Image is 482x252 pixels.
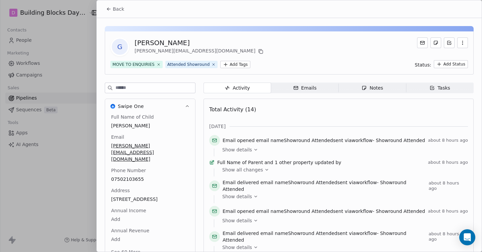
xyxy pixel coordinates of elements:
a: Show details [222,193,463,200]
span: [DATE] [209,123,226,130]
span: and 1 other property updated [264,159,334,166]
span: 07502103655 [111,176,189,182]
span: Email delivered [223,231,259,236]
span: Show details [222,146,252,153]
span: Showround Attended [288,180,337,185]
span: Show details [222,217,252,224]
span: Back [113,6,124,12]
span: Annual Revenue [110,227,151,234]
span: about 8 hours ago [428,231,468,242]
div: Emails [293,85,317,92]
img: Swipe One [110,104,115,109]
span: about 8 hours ago [428,160,468,165]
span: Showround Attended [376,138,425,143]
span: Phone Number [110,167,147,174]
span: about 8 hours ago [428,209,468,214]
span: G [112,39,128,55]
button: Add Tags [220,61,250,68]
span: email name sent via workflow - [223,230,426,243]
div: Tasks [429,85,450,92]
span: about 8 hours ago [428,180,468,191]
span: Email opened [223,138,255,143]
span: Annual Income [110,207,148,214]
span: Showround Attended [376,209,425,214]
span: Showround Attended [288,231,337,236]
span: about 8 hours ago [428,138,468,143]
span: Full Name of Child [110,114,155,120]
span: Showround Attended [284,138,333,143]
button: Swipe OneSwipe One [105,99,195,114]
span: Address [110,187,131,194]
button: Add Status [434,60,468,68]
div: MOVE TO ENQUIRIES [112,61,155,68]
a: Show details [222,244,463,251]
span: Show details [222,244,252,251]
a: Show details [222,217,463,224]
span: email name sent via workflow - [223,179,426,193]
div: [PERSON_NAME][EMAIL_ADDRESS][DOMAIN_NAME] [135,47,265,55]
a: Show details [222,146,463,153]
span: Email opened [223,209,255,214]
span: [STREET_ADDRESS] [111,196,189,203]
div: [PERSON_NAME] [135,38,265,47]
div: Open Intercom Messenger [459,229,475,245]
span: Add [111,216,189,223]
button: Back [102,3,128,15]
span: Email delivered [223,180,259,185]
span: Status: [415,61,431,68]
div: Attended Showround [167,61,210,68]
div: Notes [361,85,383,92]
span: Showround Attended [284,209,333,214]
span: [PERSON_NAME][EMAIL_ADDRESS][DOMAIN_NAME] [111,142,189,162]
span: email name sent via workflow - [223,208,425,215]
span: Add [111,236,189,243]
span: email name sent via workflow - [223,137,425,144]
span: Full Name of Parent [217,159,263,166]
span: Show all changes [222,166,263,173]
span: by [335,159,341,166]
span: [PERSON_NAME] [111,122,189,129]
span: Email [110,134,126,140]
span: Total Activity (14) [209,106,256,113]
span: Swipe One [118,103,144,110]
a: Show all changes [222,166,463,173]
span: Show details [222,193,252,200]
